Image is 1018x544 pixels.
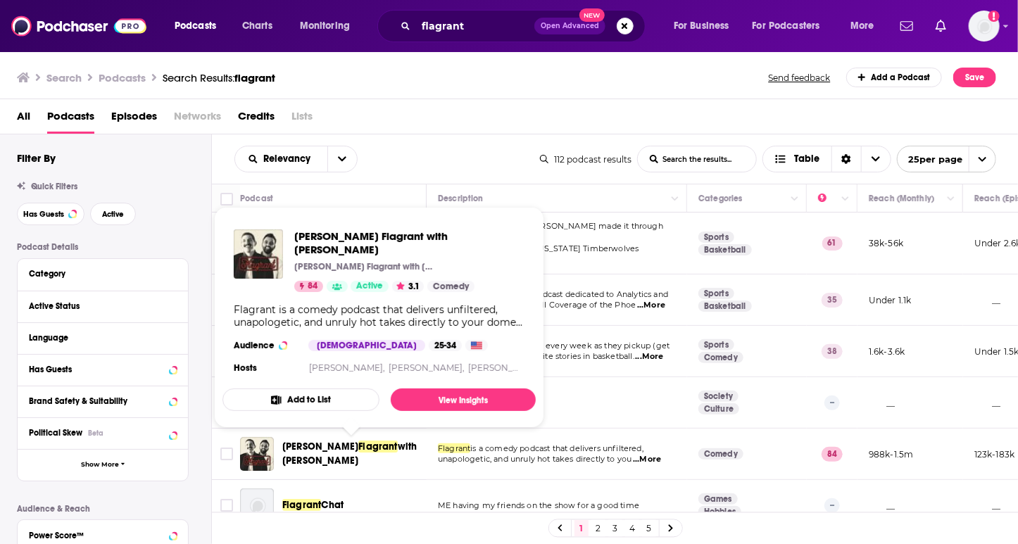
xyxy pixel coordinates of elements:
span: is a comedy podcast that delivers unfiltered, [470,443,643,453]
div: Brand Safety & Suitability [29,396,165,406]
a: Sports [698,232,734,243]
span: [PERSON_NAME] era of [US_STATE] Timberwolves basketball a [438,243,639,265]
a: Add a Podcast [846,68,943,87]
div: [DEMOGRAPHIC_DATA] [308,340,425,351]
button: open menu [290,15,368,37]
span: Toggle select row [220,448,233,460]
span: [PERSON_NAME] Flagrant with [PERSON_NAME] [294,229,524,256]
span: All [17,105,30,134]
h2: Filter By [17,151,56,165]
div: Search Results: [163,71,275,84]
span: [PERSON_NAME] and [PERSON_NAME] made it through the [PERSON_NAME] [438,221,663,242]
a: Society [698,391,739,402]
span: For Podcasters [753,16,820,36]
a: Andrew Schulz's Flagrant with Akaash Singh [234,229,283,279]
span: Logged in as Bobhunt28 [969,11,1000,42]
span: Flagrant [282,499,321,511]
a: 3 [608,520,622,537]
p: __ [869,500,896,512]
p: __ [974,397,1001,409]
span: Chat [321,499,344,511]
div: 112 podcast results [540,154,631,165]
div: Power Score [818,190,838,207]
a: Comedy [698,448,743,460]
a: Credits [238,105,275,134]
div: Reach (Monthly) [869,190,934,207]
img: Flagrant Chat [240,488,274,522]
button: 3.1 [392,281,424,292]
button: Power Score™ [29,526,177,543]
p: 38 [822,344,843,358]
button: open menu [664,15,747,37]
button: Open AdvancedNew [534,18,605,34]
span: ...More [635,351,663,362]
button: Active Status [29,297,177,315]
button: Column Actions [943,191,960,208]
span: flagrant [234,71,275,84]
p: Under 1.1k [869,294,912,306]
span: 84 [308,279,318,293]
p: Podcast Details [17,242,189,252]
h2: Choose List sort [234,146,358,172]
a: Basketball [698,244,752,255]
a: Comedy [427,281,475,292]
span: unapologetic, and unruly hot takes directly to you [438,454,632,464]
a: 4 [625,520,639,537]
div: Language [29,333,168,343]
span: it, like the title?) their favorite stories in basketball. [438,351,634,361]
p: -- [824,396,840,410]
button: open menu [165,15,234,37]
span: Open Advanced [541,23,599,30]
p: Audience & Reach [17,504,189,514]
p: __ [974,500,1001,512]
a: Comedy [698,352,743,363]
span: New [579,8,605,22]
span: Mag team every week as they pickup (get [503,341,670,350]
a: [PERSON_NAME]Flagrantwith [PERSON_NAME] [282,440,422,468]
a: Basketball [698,301,752,312]
div: Categories [698,190,742,207]
span: More [850,16,874,36]
span: Table [795,154,820,164]
button: Send feedback [765,72,835,84]
a: [PERSON_NAME] [468,362,542,373]
button: Save [953,68,996,87]
span: Political Skew [29,428,82,438]
span: Relevancy [264,154,316,164]
button: Category [29,265,177,282]
span: [PERSON_NAME] [282,441,358,453]
a: Games [698,493,738,505]
a: [PERSON_NAME], [389,362,465,373]
span: Monitoring [300,16,350,36]
span: Charts [242,16,272,36]
button: Has Guests [17,203,84,225]
img: Podchaser - Follow, Share and Rate Podcasts [11,13,146,39]
input: Search podcasts, credits, & more... [416,15,534,37]
a: 2 [591,520,605,537]
button: Choose View [762,146,891,172]
button: open menu [841,15,892,37]
p: 38k-56k [869,237,903,249]
a: Podcasts [47,105,94,134]
img: Andrew Schulz's Flagrant with Akaash Singh [240,437,274,471]
div: Sort Direction [831,146,861,172]
span: Networks [174,105,221,134]
span: 25 per page [898,148,963,170]
button: Political SkewBeta [29,424,177,441]
div: 25-34 [429,340,462,351]
p: 123k-183k [974,448,1015,460]
span: Flagrant [438,443,470,453]
div: Category [29,269,168,279]
span: For Business [674,16,729,36]
div: Podcast [240,190,273,207]
a: 1 [574,520,589,537]
div: Flagrant is a comedy podcast that delivers unfiltered, unapologetic, and unruly hot takes directl... [234,303,524,329]
a: Charts [233,15,281,37]
button: open menu [327,146,357,172]
button: Brand Safety & Suitability [29,392,177,410]
span: Episodes [111,105,157,134]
